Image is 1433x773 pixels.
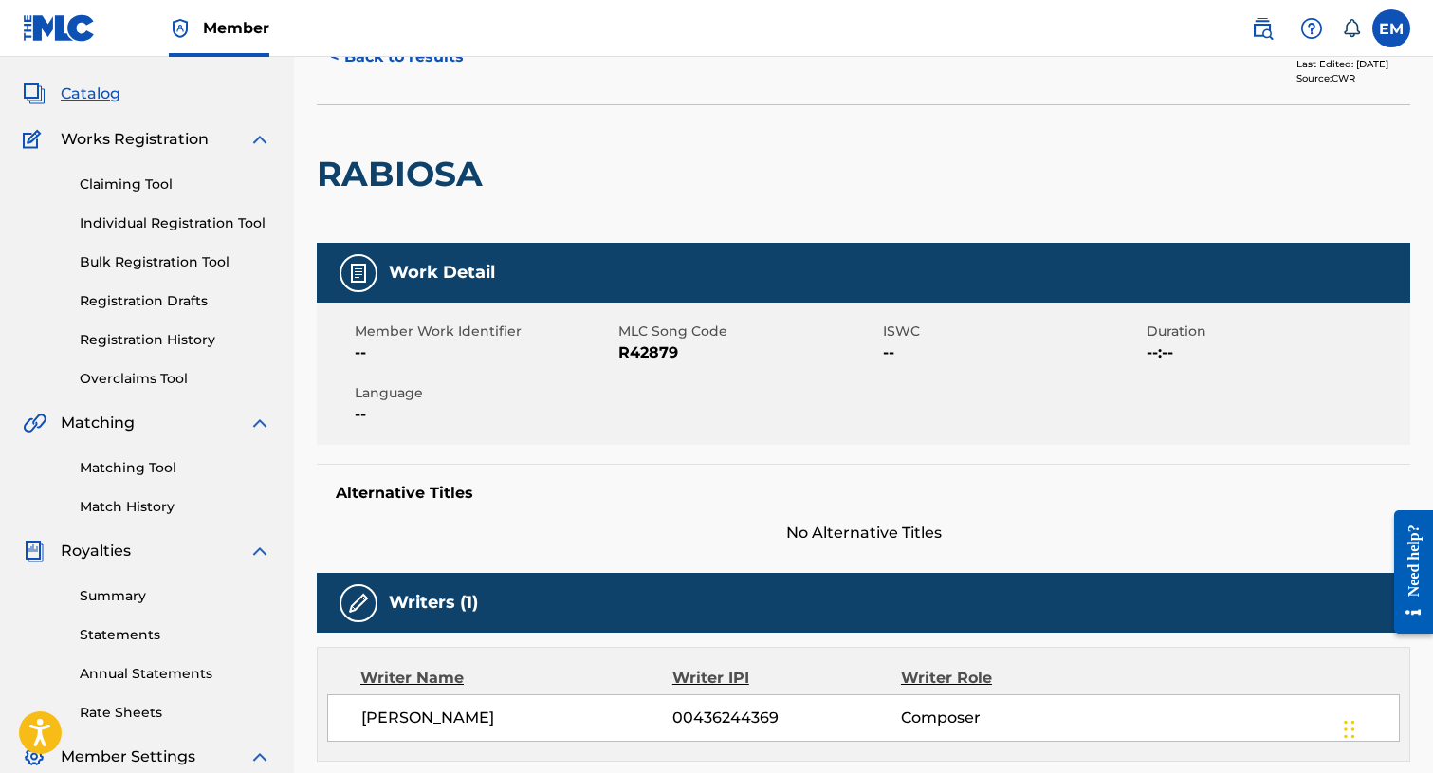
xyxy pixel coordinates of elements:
[317,153,492,195] h2: RABIOSA
[80,291,271,311] a: Registration Drafts
[389,262,495,284] h5: Work Detail
[80,458,271,478] a: Matching Tool
[23,745,46,768] img: Member Settings
[61,745,195,768] span: Member Settings
[1147,322,1405,341] span: Duration
[1251,17,1274,40] img: search
[355,341,614,364] span: --
[1147,341,1405,364] span: --:--
[1296,71,1410,85] div: Source: CWR
[203,17,269,39] span: Member
[1300,17,1323,40] img: help
[80,625,271,645] a: Statements
[1296,57,1410,71] div: Last Edited: [DATE]
[23,14,96,42] img: MLC Logo
[23,540,46,562] img: Royalties
[618,322,877,341] span: MLC Song Code
[80,175,271,194] a: Claiming Tool
[1243,9,1281,47] a: Public Search
[336,484,1391,503] h5: Alternative Titles
[1338,682,1433,773] iframe: Chat Widget
[672,667,901,690] div: Writer IPI
[248,128,271,151] img: expand
[1342,19,1361,38] div: Notifications
[1344,701,1355,758] div: Drag
[347,262,370,285] img: Work Detail
[80,252,271,272] a: Bulk Registration Tool
[23,83,46,105] img: Catalog
[80,213,271,233] a: Individual Registration Tool
[61,540,131,562] span: Royalties
[360,667,672,690] div: Writer Name
[317,33,477,81] button: < Back to results
[901,667,1109,690] div: Writer Role
[883,341,1142,364] span: --
[23,128,47,151] img: Works Registration
[80,703,271,723] a: Rate Sheets
[317,522,1410,544] span: No Alternative Titles
[248,412,271,434] img: expand
[355,403,614,426] span: --
[23,37,138,60] a: SummarySummary
[61,128,209,151] span: Works Registration
[672,707,901,729] span: 00436244369
[361,707,672,729] span: [PERSON_NAME]
[80,664,271,684] a: Annual Statements
[248,745,271,768] img: expand
[1293,9,1331,47] div: Help
[80,497,271,517] a: Match History
[1372,9,1410,47] div: User Menu
[248,540,271,562] img: expand
[80,586,271,606] a: Summary
[389,592,478,614] h5: Writers (1)
[23,412,46,434] img: Matching
[883,322,1142,341] span: ISWC
[61,83,120,105] span: Catalog
[23,83,120,105] a: CatalogCatalog
[355,383,614,403] span: Language
[1380,496,1433,649] iframe: Resource Center
[355,322,614,341] span: Member Work Identifier
[80,369,271,389] a: Overclaims Tool
[347,592,370,615] img: Writers
[901,707,1109,729] span: Composer
[80,330,271,350] a: Registration History
[61,412,135,434] span: Matching
[169,17,192,40] img: Top Rightsholder
[618,341,877,364] span: R42879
